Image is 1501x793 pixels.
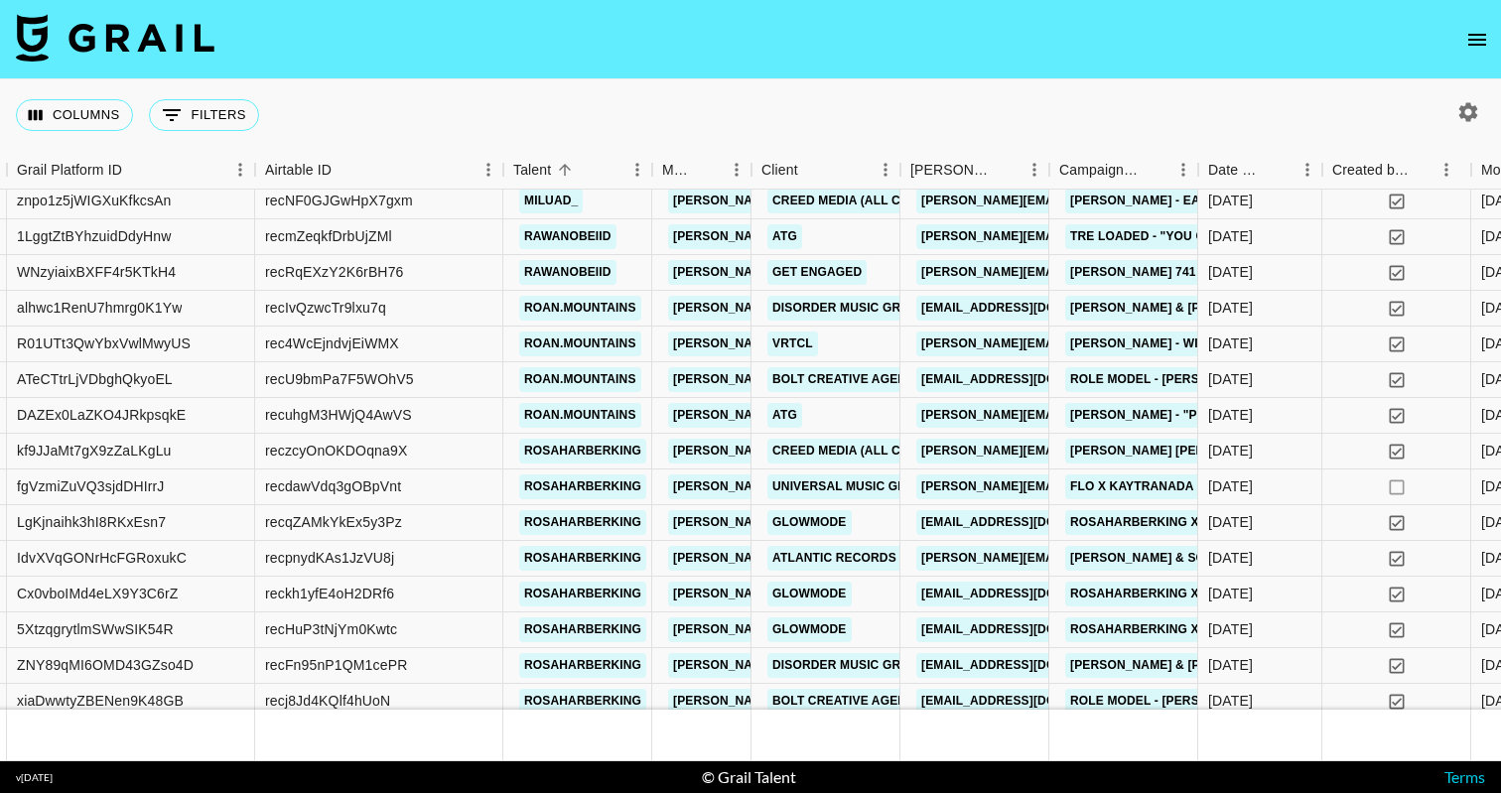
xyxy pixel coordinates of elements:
div: Created by Grail Team [1322,151,1471,190]
a: [PERSON_NAME][EMAIL_ADDRESS][DOMAIN_NAME] [916,403,1240,428]
div: Cx0vboIMd4eLX9Y3C6rZ [17,584,179,603]
div: recFn95nP1QM1cePR [265,655,407,675]
div: Grail Platform ID [7,151,255,190]
div: rec4WcEjndvjEiWMX [265,333,399,353]
img: Grail Talent [16,14,214,62]
div: 6/11/2025 [1208,262,1253,282]
a: Tre Loaded - "You Got It" - ig [1065,224,1271,249]
a: [PERSON_NAME][EMAIL_ADDRESS][DOMAIN_NAME] [668,403,992,428]
button: Menu [1168,155,1198,185]
a: [PERSON_NAME][EMAIL_ADDRESS][DOMAIN_NAME] [668,617,992,642]
a: Vrtcl [767,331,818,356]
a: rosaharberking [519,617,646,642]
div: 6/16/2025 [1208,584,1253,603]
a: roan.mountains [519,403,641,428]
button: Sort [332,156,359,184]
a: [PERSON_NAME][EMAIL_ADDRESS][DOMAIN_NAME] [668,653,992,678]
a: rosaharberking [519,510,646,535]
div: LgKjnaihk3hI8RKxEsn7 [17,512,166,532]
a: [PERSON_NAME][EMAIL_ADDRESS][DOMAIN_NAME] [668,367,992,392]
a: [EMAIL_ADDRESS][DOMAIN_NAME] [916,653,1139,678]
button: Sort [1265,156,1293,184]
div: 6/3/2025 [1208,405,1253,425]
a: rosaharberking [519,653,646,678]
a: [EMAIL_ADDRESS][DOMAIN_NAME] [916,689,1139,714]
div: WNzyiaixBXFF4r5KTkH4 [17,262,176,282]
div: recU9bmPa7F5WOhV5 [265,369,414,389]
button: Show filters [149,99,259,131]
a: [PERSON_NAME][EMAIL_ADDRESS][DOMAIN_NAME] [668,189,992,213]
a: GLOWMODE [767,582,852,606]
div: 6/24/2025 [1208,476,1253,496]
div: kf9JJaMt7gX9zZaLKgLu [17,441,172,461]
div: reckh1yfE4oH2DRf6 [265,584,394,603]
button: Sort [1141,156,1168,184]
a: Bolt Creative Agency [767,689,928,714]
a: [PERSON_NAME] & Sombr - All I Ever Asked [1065,546,1361,571]
div: recmZeqkfDrbUjZMl [265,226,392,246]
div: 6/5/2025 [1208,512,1253,532]
button: Select columns [16,99,133,131]
a: [EMAIL_ADDRESS][DOMAIN_NAME] [916,510,1139,535]
div: recNF0GJGwHpX7gxm [265,191,413,210]
div: recRqEXzY2K6rBH76 [265,262,404,282]
a: [PERSON_NAME][EMAIL_ADDRESS][DOMAIN_NAME] [916,546,1240,571]
div: ATeCTtrLjVDbghQkyoEL [17,369,173,389]
button: Sort [1410,156,1437,184]
a: rawanobeiid [519,224,616,249]
a: rosaharberking [519,439,646,463]
div: alhwc1RenU7hmrg0K1Yw [17,298,182,318]
div: R01UTt3QwYbxVwlMwyUS [17,333,191,353]
a: [PERSON_NAME] 741 Whiote Noise [1065,260,1295,285]
div: Manager [662,151,694,190]
a: [PERSON_NAME][EMAIL_ADDRESS][DOMAIN_NAME] [668,510,992,535]
a: [PERSON_NAME] [PERSON_NAME] [1065,439,1283,463]
button: Sort [551,156,579,184]
div: Manager [652,151,751,190]
div: v [DATE] [16,771,53,784]
button: Sort [122,156,150,184]
a: [PERSON_NAME] - "Pick Up The Phone" [1065,403,1323,428]
div: xiaDwwtyZBENen9K48GB [17,691,184,711]
a: rosaharberking [519,689,646,714]
a: Rosaharberking x GLOWMODE [1065,510,1282,535]
a: rosaharberking [519,582,646,606]
a: [PERSON_NAME][EMAIL_ADDRESS][DOMAIN_NAME] [668,296,992,321]
a: Atlantic Records US [767,546,921,571]
button: Sort [798,156,826,184]
a: Role Model - [PERSON_NAME], When the Wine Runs Out [1065,367,1442,392]
a: FLO x Kaytranada - MOVE [1065,474,1245,499]
div: Talent [513,151,551,190]
div: fgVzmiZuVQ3sjdDHIrrJ [17,476,164,496]
div: recqZAMkYkEx5y3Pz [265,512,402,532]
div: ZNY89qMI6OMD43GZso4D [17,655,194,675]
a: [PERSON_NAME][EMAIL_ADDRESS][DOMAIN_NAME] [668,689,992,714]
button: Menu [1020,155,1049,185]
div: Campaign (Type) [1059,151,1141,190]
div: 6/25/2025 [1208,226,1253,246]
button: Sort [992,156,1020,184]
a: [PERSON_NAME][EMAIL_ADDRESS][PERSON_NAME][DOMAIN_NAME] [916,331,1342,356]
div: Talent [503,151,652,190]
div: 6/27/2025 [1208,548,1253,568]
div: recIvQzwcTr9lxu7q [265,298,386,318]
a: [PERSON_NAME][EMAIL_ADDRESS][DOMAIN_NAME] [916,474,1240,499]
div: [PERSON_NAME] [910,151,992,190]
a: GLOWMODE [767,510,852,535]
a: [PERSON_NAME][EMAIL_ADDRESS][DOMAIN_NAME] [916,224,1240,249]
a: Creed Media (All Campaigns) [767,439,974,463]
button: Menu [622,155,652,185]
a: Terms [1444,767,1485,786]
div: IdvXVqGONrHcFGRoxukC [17,548,187,568]
a: Disorder Music Group [767,296,932,321]
a: [PERSON_NAME][EMAIL_ADDRESS][DOMAIN_NAME] [916,189,1240,213]
a: roan.mountains [519,367,641,392]
button: Menu [722,155,751,185]
div: © Grail Talent [702,767,796,787]
div: 6/16/2025 [1208,619,1253,639]
a: Rosaharberking x GLOWMODE [1065,617,1282,642]
div: 6/4/2025 [1208,691,1253,711]
div: Airtable ID [255,151,503,190]
a: rosaharberking [519,546,646,571]
a: [PERSON_NAME][EMAIL_ADDRESS][DOMAIN_NAME] [668,439,992,463]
